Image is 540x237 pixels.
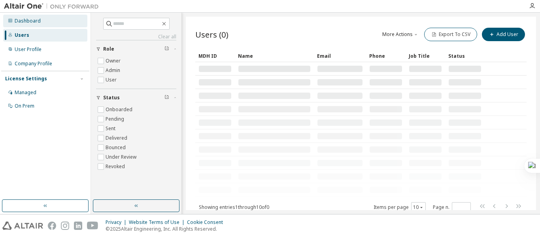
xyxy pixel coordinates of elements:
[15,61,52,67] div: Company Profile
[409,49,442,62] div: Job Title
[15,18,41,24] div: Dashboard
[96,40,176,58] button: Role
[448,49,481,62] div: Status
[106,143,127,152] label: Bounced
[106,56,122,66] label: Owner
[87,222,98,230] img: youtube.svg
[199,204,269,210] span: Showing entries 1 through 10 of 0
[195,29,228,40] span: Users (0)
[106,114,126,124] label: Pending
[374,202,426,212] span: Items per page
[424,28,477,41] button: Export To CSV
[381,28,419,41] button: More Actions
[15,32,29,38] div: Users
[164,95,169,101] span: Clear filter
[482,28,525,41] button: Add User
[106,219,129,226] div: Privacy
[96,89,176,106] button: Status
[4,2,103,10] img: Altair One
[106,152,138,162] label: Under Review
[106,66,122,75] label: Admin
[413,204,424,210] button: 10
[96,34,176,40] a: Clear all
[106,162,127,171] label: Revoked
[106,105,134,114] label: Onboarded
[106,133,129,143] label: Delivered
[61,222,69,230] img: instagram.svg
[48,222,56,230] img: facebook.svg
[238,49,311,62] div: Name
[369,49,402,62] div: Phone
[433,202,471,212] span: Page n.
[15,89,36,96] div: Managed
[317,49,363,62] div: Email
[129,219,187,226] div: Website Terms of Use
[5,76,47,82] div: License Settings
[15,46,42,53] div: User Profile
[198,49,232,62] div: MDH ID
[103,95,120,101] span: Status
[106,75,118,85] label: User
[187,219,228,226] div: Cookie Consent
[74,222,82,230] img: linkedin.svg
[103,46,114,52] span: Role
[106,226,228,232] p: © 2025 Altair Engineering, Inc. All Rights Reserved.
[15,103,34,109] div: On Prem
[164,46,169,52] span: Clear filter
[2,222,43,230] img: altair_logo.svg
[106,124,117,133] label: Sent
